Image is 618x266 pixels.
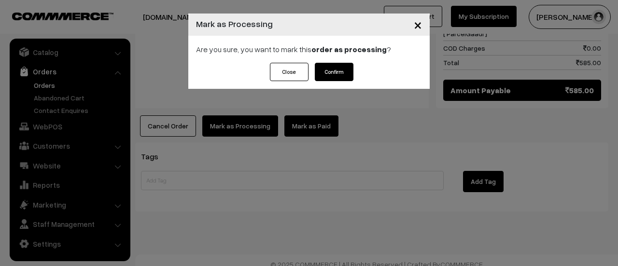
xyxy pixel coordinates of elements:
span: × [414,15,422,33]
button: Close [270,63,309,81]
h4: Mark as Processing [196,17,273,30]
strong: order as processing [311,44,387,54]
div: Are you sure, you want to mark this ? [188,36,430,63]
button: Confirm [315,63,353,81]
button: Close [406,10,430,40]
